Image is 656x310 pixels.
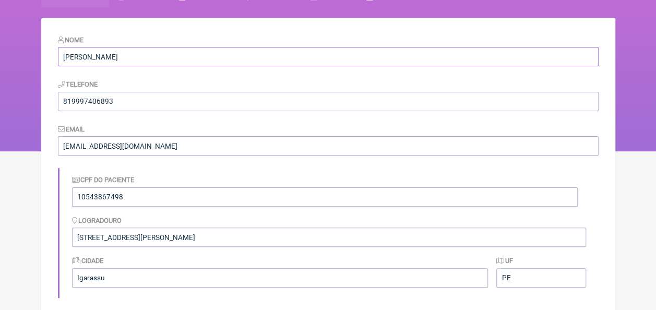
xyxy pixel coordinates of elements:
[58,80,98,88] label: Telefone
[58,125,85,133] label: Email
[496,268,586,288] input: UF
[496,257,513,265] label: UF
[72,176,135,184] label: CPF do Paciente
[72,268,488,288] input: Cidade
[58,47,599,66] input: Nome do Paciente
[72,257,104,265] label: Cidade
[58,136,599,156] input: paciente@email.com
[72,217,122,224] label: Logradouro
[58,92,599,111] input: 21 9124 2137
[72,187,578,207] input: Identificação do Paciente
[72,228,586,247] input: Logradouro
[58,36,84,44] label: Nome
